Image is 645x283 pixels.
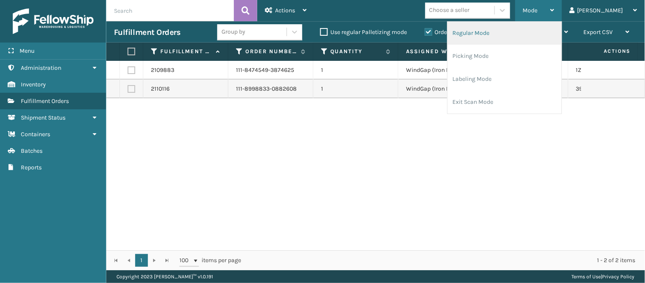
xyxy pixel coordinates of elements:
label: Quantity [330,48,382,55]
div: | [572,270,635,283]
td: 1 [313,80,398,98]
a: 2110116 [151,85,170,93]
span: Actions [275,7,295,14]
span: Reports [21,164,42,171]
label: Orders to be shipped [DATE] [425,29,507,36]
a: Terms of Use [572,274,601,280]
td: 111-8998833-0882608 [228,80,313,98]
div: Group by [222,28,245,37]
div: 1 - 2 of 2 items [253,256,636,265]
span: Actions [577,44,636,58]
span: 100 [179,256,192,265]
td: 1 [313,61,398,80]
span: items per page [179,254,242,267]
span: Containers [21,131,50,138]
span: Mode [523,7,538,14]
span: Administration [21,64,61,71]
li: Labeling Mode [448,68,562,91]
label: Order Number [245,48,297,55]
p: Copyright 2023 [PERSON_NAME]™ v 1.0.191 [116,270,213,283]
span: Shipment Status [21,114,65,121]
span: Menu [20,47,34,54]
label: Assigned Warehouse [406,48,467,55]
li: Regular Mode [448,22,562,45]
span: Export CSV [584,29,613,36]
span: Batches [21,147,43,154]
a: 2109883 [151,66,174,74]
h3: Fulfillment Orders [114,27,180,37]
a: 1 [135,254,148,267]
div: Choose a seller [429,6,470,15]
label: Use regular Palletizing mode [320,29,407,36]
li: Picking Mode [448,45,562,68]
a: 393782509407 [576,85,617,92]
img: logo [13,9,94,34]
span: Fulfillment Orders [21,97,69,105]
li: Exit Scan Mode [448,91,562,114]
label: Fulfillment Order Id [160,48,212,55]
span: Inventory [21,81,46,88]
a: Privacy Policy [602,274,635,280]
td: WindGap (Iron Mountain) [398,80,483,98]
td: WindGap (Iron Mountain) [398,61,483,80]
td: 111-8474549-3874625 [228,61,313,80]
a: 1ZH0R7060307874868 [576,66,637,74]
